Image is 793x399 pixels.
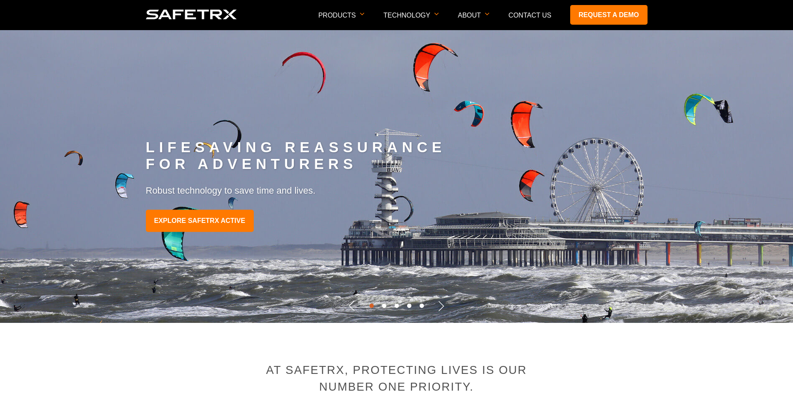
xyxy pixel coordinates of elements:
button: Next [431,296,452,317]
button: 2 of 5 [380,302,388,310]
a: Request a demo [570,5,648,25]
p: About [458,12,490,30]
button: Previous [341,295,362,316]
img: arrow icon [360,13,365,15]
p: Technology [383,12,439,30]
button: 5 of 5 [418,302,426,310]
img: logo SafeTrx [146,10,237,19]
img: arrow icon [434,13,439,15]
button: 1 of 5 [367,302,376,310]
p: Robust technology to save time and lives. [146,185,648,197]
img: arrow icon [485,13,490,15]
a: EXPLORE SAFETRX ACTIVE [146,210,254,232]
p: Products [318,12,365,30]
h1: AT SAFETRX, PROTECTING LIVES IS OUR NUMBER ONE PRIORITY. [259,362,535,395]
button: 3 of 5 [393,302,401,310]
button: 4 of 5 [405,302,413,310]
a: Contact Us [508,12,551,19]
h2: LIFESAVING REASSURANCE FOR ADVENTURERS [146,139,648,173]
